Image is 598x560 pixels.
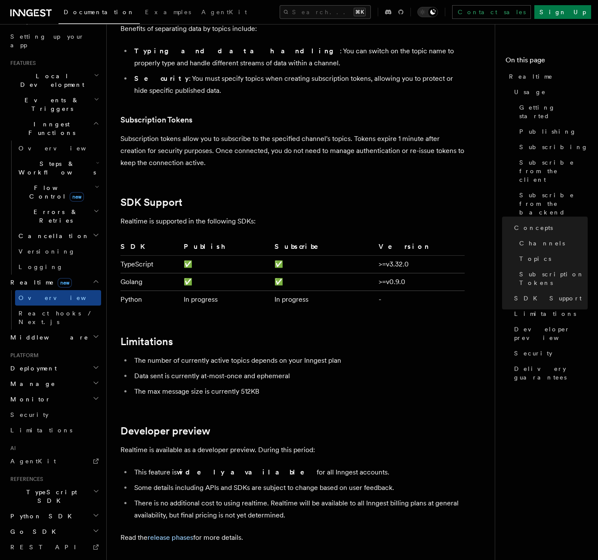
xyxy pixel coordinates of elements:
[7,476,43,483] span: References
[516,187,588,220] a: Subscribe from the backend
[132,386,465,398] li: The max message size is currently 512KB
[120,273,180,291] td: Golang
[180,241,271,256] th: Publish
[120,215,465,227] p: Realtime is supported in the following SDKs:
[18,294,107,301] span: Overview
[511,321,588,346] a: Developer preview
[519,158,588,184] span: Subscribe from the client
[132,45,465,69] li: : You can switch on the topic name to properly type and handle different streams of data within a...
[514,223,553,232] span: Concepts
[132,466,465,478] li: This feature is for all Inngest accounts.
[511,291,588,306] a: SDK Support
[514,364,588,382] span: Delivery guarantees
[7,524,101,539] button: Go SDK
[511,84,588,100] a: Usage
[180,255,271,273] td: ✅
[375,291,465,308] td: -
[511,306,588,321] a: Limitations
[271,241,375,256] th: Subscribe
[10,544,83,551] span: REST API
[15,244,101,259] a: Versioning
[516,155,588,187] a: Subscribe from the client
[375,255,465,273] td: >=v3.32.0
[7,29,101,53] a: Setting up your app
[516,124,588,139] a: Publishing
[148,533,193,542] a: release phases
[15,208,93,225] span: Errors & Retries
[10,458,56,465] span: AgentKit
[7,539,101,555] a: REST API
[15,290,101,306] a: Overview
[7,364,57,373] span: Deployment
[120,425,210,437] a: Developer preview
[516,266,588,291] a: Subscription Tokens
[132,355,465,367] li: The number of currently active topics depends on your Inngest plan
[514,294,582,303] span: SDK Support
[516,251,588,266] a: Topics
[134,47,340,55] strong: Typing and data handling
[7,361,101,376] button: Deployment
[177,468,317,476] strong: widely available
[15,232,89,240] span: Cancellation
[15,259,101,275] a: Logging
[271,273,375,291] td: ✅
[140,3,196,23] a: Examples
[134,74,189,83] strong: Security
[180,291,271,308] td: In progress
[7,352,39,359] span: Platform
[280,5,371,19] button: Search...⌘K
[201,9,247,15] span: AgentKit
[7,96,94,113] span: Events & Triggers
[7,407,101,422] a: Security
[15,228,101,244] button: Cancellation
[10,33,84,49] span: Setting up your app
[375,273,465,291] td: >=v0.9.0
[10,411,49,418] span: Security
[120,255,180,273] td: TypeScript
[196,3,252,23] a: AgentKit
[7,422,101,438] a: Limitations
[519,254,551,263] span: Topics
[7,72,94,89] span: Local Development
[375,241,465,256] th: Version
[7,290,101,330] div: Realtimenew
[7,275,101,290] button: Realtimenew
[7,445,16,452] span: AI
[120,336,173,348] a: Limitations
[18,310,95,325] span: React hooks / Next.js
[120,532,465,544] p: Read the for more details.
[18,263,63,270] span: Logging
[506,55,588,69] h4: On this page
[120,133,465,169] p: Subscription tokens allow you to subscribe to the specified channel's topics. Tokens expire 1 min...
[120,291,180,308] td: Python
[519,239,565,248] span: Channels
[7,68,101,92] button: Local Development
[132,370,465,382] li: Data sent is currently at-most-once and ephemeral
[7,453,101,469] a: AgentKit
[354,8,366,16] kbd: ⌘K
[519,143,588,151] span: Subscribing
[145,9,191,15] span: Examples
[7,527,61,536] span: Go SDK
[15,141,101,156] a: Overview
[180,273,271,291] td: ✅
[7,484,101,508] button: TypeScript SDK
[10,427,72,434] span: Limitations
[271,291,375,308] td: In progress
[534,5,591,19] a: Sign Up
[7,120,93,137] span: Inngest Functions
[511,346,588,361] a: Security
[7,379,55,388] span: Manage
[7,488,93,505] span: TypeScript SDK
[519,270,588,287] span: Subscription Tokens
[7,92,101,116] button: Events & Triggers
[417,7,438,17] button: Toggle dark mode
[514,309,576,318] span: Limitations
[7,278,72,287] span: Realtime
[519,191,588,217] span: Subscribe from the backend
[7,512,77,520] span: Python SDK
[519,103,588,120] span: Getting started
[7,60,36,67] span: Features
[15,180,101,204] button: Flow Controlnew
[132,497,465,521] li: There is no additional cost to using realtime. Realtime will be available to all Inngest billing ...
